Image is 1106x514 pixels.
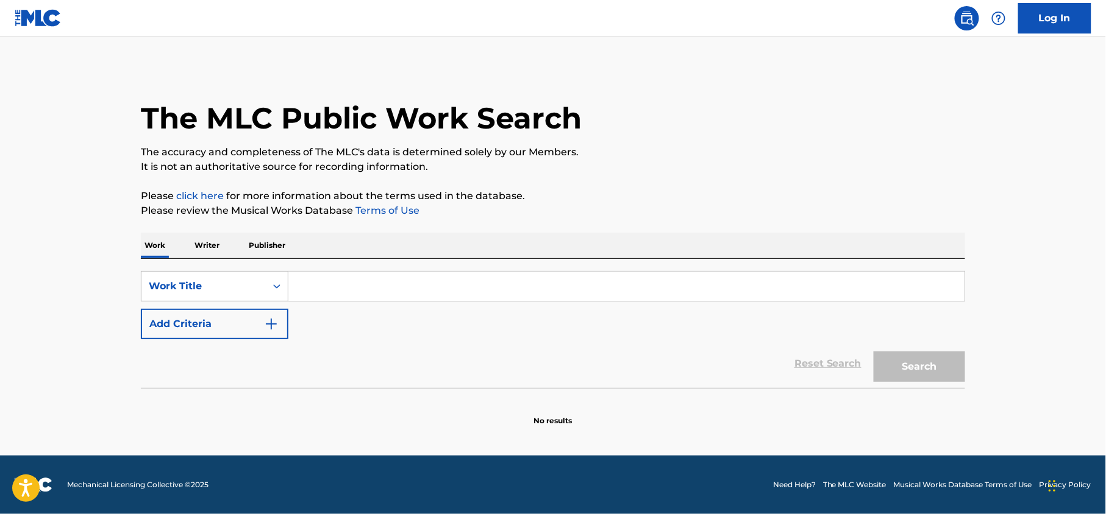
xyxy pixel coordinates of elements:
img: help [991,11,1006,26]
iframe: Chat Widget [1045,456,1106,514]
p: Please for more information about the terms used in the database. [141,189,965,203]
a: click here [176,190,224,202]
img: 9d2ae6d4665cec9f34b9.svg [264,317,279,331]
div: Work Title [149,279,259,294]
div: Drag [1049,468,1056,504]
div: Help [986,6,1011,30]
p: Work [141,233,169,258]
button: Add Criteria [141,309,288,339]
a: Musical Works Database Terms of Use [894,479,1032,490]
span: Mechanical Licensing Collective © 2025 [67,479,209,490]
a: Log In [1018,3,1091,33]
form: Search Form [141,271,965,388]
p: Please review the Musical Works Database [141,203,965,218]
img: MLC Logo [15,9,62,27]
h1: The MLC Public Work Search [141,100,582,136]
p: Publisher [245,233,289,258]
a: Privacy Policy [1040,479,1091,490]
a: Need Help? [773,479,816,490]
a: The MLC Website [823,479,887,490]
a: Terms of Use [353,205,419,216]
p: No results [534,401,573,426]
img: search [960,11,974,26]
p: The accuracy and completeness of The MLC's data is determined solely by our Members. [141,145,965,160]
p: Writer [191,233,223,258]
p: It is not an authoritative source for recording information. [141,160,965,174]
a: Public Search [955,6,979,30]
img: logo [15,477,52,492]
